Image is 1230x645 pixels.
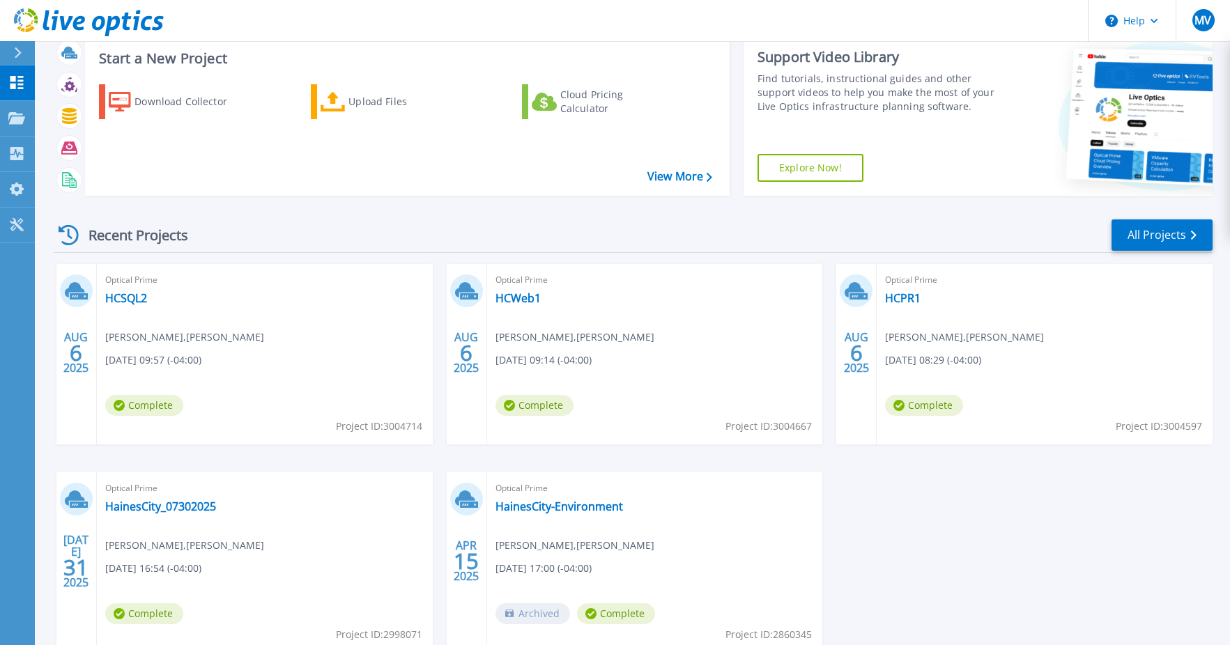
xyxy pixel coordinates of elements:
[105,561,201,576] span: [DATE] 16:54 (-04:00)
[336,419,422,434] span: Project ID: 3004714
[70,347,82,359] span: 6
[453,536,479,586] div: APR 2025
[63,561,89,573] span: 31
[54,218,207,252] div: Recent Projects
[1194,15,1211,26] span: MV
[460,347,472,359] span: 6
[522,84,677,119] a: Cloud Pricing Calculator
[105,272,424,288] span: Optical Prime
[495,329,654,345] span: [PERSON_NAME] , [PERSON_NAME]
[577,603,655,624] span: Complete
[885,329,1044,345] span: [PERSON_NAME] , [PERSON_NAME]
[495,538,654,553] span: [PERSON_NAME] , [PERSON_NAME]
[850,347,863,359] span: 6
[105,538,264,553] span: [PERSON_NAME] , [PERSON_NAME]
[560,88,672,116] div: Cloud Pricing Calculator
[758,72,995,114] div: Find tutorials, instructional guides and other support videos to help you make the most of your L...
[454,555,479,567] span: 15
[725,419,812,434] span: Project ID: 3004667
[885,395,963,416] span: Complete
[495,561,592,576] span: [DATE] 17:00 (-04:00)
[336,627,422,642] span: Project ID: 2998071
[105,329,264,345] span: [PERSON_NAME] , [PERSON_NAME]
[843,327,870,378] div: AUG 2025
[1112,219,1213,251] a: All Projects
[885,352,981,368] span: [DATE] 08:29 (-04:00)
[495,481,815,496] span: Optical Prime
[99,51,712,66] h3: Start a New Project
[495,352,592,368] span: [DATE] 09:14 (-04:00)
[63,536,89,586] div: [DATE] 2025
[758,154,863,182] a: Explore Now!
[1116,419,1202,434] span: Project ID: 3004597
[495,499,623,513] a: HainesCity-Environment
[105,395,183,416] span: Complete
[105,352,201,368] span: [DATE] 09:57 (-04:00)
[453,327,479,378] div: AUG 2025
[647,170,712,183] a: View More
[105,291,147,305] a: HCSQL2
[725,627,812,642] span: Project ID: 2860345
[348,88,460,116] div: Upload Files
[134,88,246,116] div: Download Collector
[495,395,574,416] span: Complete
[105,603,183,624] span: Complete
[885,272,1204,288] span: Optical Prime
[495,272,815,288] span: Optical Prime
[311,84,466,119] a: Upload Files
[758,48,995,66] div: Support Video Library
[495,291,541,305] a: HCWeb1
[495,603,570,624] span: Archived
[885,291,921,305] a: HCPR1
[63,327,89,378] div: AUG 2025
[105,499,216,513] a: HainesCity_07302025
[105,481,424,496] span: Optical Prime
[99,84,254,119] a: Download Collector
